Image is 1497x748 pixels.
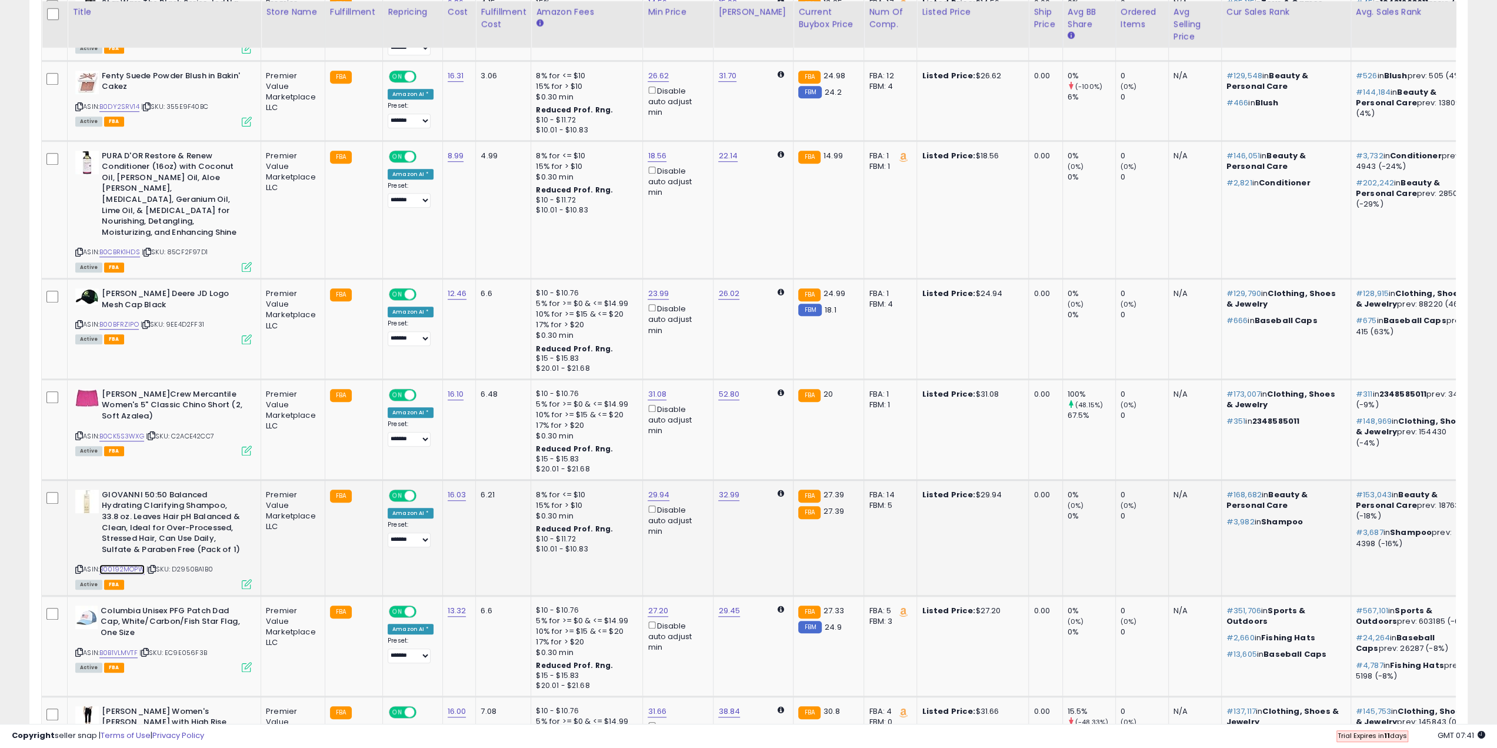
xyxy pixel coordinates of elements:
[648,150,666,162] a: 18.56
[1121,82,1137,91] small: (0%)
[648,164,704,198] div: Disable auto adjust min
[1259,177,1311,188] span: Conditioner
[922,71,1019,81] div: $26.62
[1068,172,1115,182] div: 0%
[1356,87,1391,98] span: #144,184
[823,506,844,517] span: 27.39
[1226,415,1246,427] span: #351
[798,288,820,301] small: FBA
[869,490,908,500] div: FBA: 14
[1226,71,1342,92] p: in
[1033,288,1053,299] div: 0.00
[1121,288,1168,299] div: 0
[1033,490,1053,500] div: 0.00
[536,354,634,364] div: $15 - $15.83
[1226,490,1342,511] p: in
[266,288,316,331] div: Premier Value Marketplace LLC
[1356,288,1389,299] span: #128,915
[266,389,316,432] div: Premier Value Marketplace LLC
[390,390,405,400] span: ON
[1173,71,1212,81] div: N/A
[823,288,845,299] span: 24.99
[1068,310,1115,320] div: 0%
[1068,389,1115,400] div: 100%
[648,489,669,501] a: 29.94
[1068,92,1115,102] div: 6%
[536,6,638,18] div: Amazon Fees
[536,18,543,29] small: Amazon Fees.
[1356,605,1433,627] span: Sports & Outdoors
[142,247,208,257] span: | SKU: 85CF2F97D1
[536,511,634,521] div: $0.30 min
[1356,150,1383,161] span: #3,732
[1121,490,1168,500] div: 0
[648,302,704,336] div: Disable auto adjust min
[1226,98,1342,108] p: in
[448,70,464,82] a: 16.31
[1226,516,1255,527] span: #3,982
[1068,31,1075,41] small: Avg BB Share.
[536,195,634,205] div: $10 - $11.72
[536,410,634,420] div: 10% for >= $15 & <= $20
[152,730,204,741] a: Privacy Policy
[718,6,788,18] div: [PERSON_NAME]
[102,71,245,95] b: Fenty Suede Powder Blush in Bakin' Cakez
[1226,288,1336,310] span: Clothing, Shoes & Jewelry
[1121,6,1163,31] div: Ordered Items
[922,489,975,500] b: Listed Price:
[266,490,316,533] div: Premier Value Marketplace LLC
[922,150,975,161] b: Listed Price:
[1356,416,1471,448] p: in prev: 154430 (-4%)
[869,151,908,161] div: FBA: 1
[536,81,634,92] div: 15% for > $10
[1068,288,1115,299] div: 0%
[330,151,352,164] small: FBA
[266,71,316,114] div: Premier Value Marketplace LLC
[75,262,102,272] span: All listings currently available for purchase on Amazon
[869,400,908,410] div: FBM: 1
[390,151,405,161] span: ON
[1226,389,1342,410] p: in
[922,151,1019,161] div: $18.56
[104,44,124,54] span: FBA
[1226,605,1306,627] span: Sports & Outdoors
[1068,151,1115,161] div: 0%
[1121,92,1168,102] div: 0
[102,288,245,313] b: [PERSON_NAME] Deere JD Logo Mesh Cap Black
[536,364,634,374] div: $20.01 - $21.68
[922,388,975,400] b: Listed Price:
[388,307,434,317] div: Amazon AI *
[536,298,634,309] div: 5% for >= $0 & <= $14.99
[536,344,613,354] b: Reduced Prof. Rng.
[536,544,634,554] div: $10.01 - $10.83
[1226,70,1262,81] span: #129,548
[390,71,405,81] span: ON
[1356,315,1471,337] p: in prev: 415 (63%)
[1226,388,1335,410] span: Clothing, Shoes & Jewelry
[798,6,859,31] div: Current Buybox Price
[266,151,316,194] div: Premier Value Marketplace LLC
[536,71,634,81] div: 8% for <= $10
[536,151,634,161] div: 8% for <= $10
[448,489,466,501] a: 16.03
[718,706,740,717] a: 38.84
[1226,97,1249,108] span: #466
[869,161,908,172] div: FBM: 1
[1226,416,1342,427] p: in
[648,288,669,300] a: 23.99
[718,388,739,400] a: 52.80
[75,446,102,456] span: All listings currently available for purchase on Amazon
[1033,151,1053,161] div: 0.00
[536,172,634,182] div: $0.30 min
[330,389,352,402] small: FBA
[823,70,845,81] span: 24.98
[1226,288,1261,299] span: #129,790
[1356,490,1471,522] p: in prev: 187630 (-18%)
[536,185,613,195] b: Reduced Prof. Rng.
[1068,511,1115,521] div: 0%
[1068,6,1111,31] div: Avg BB Share
[388,89,434,99] div: Amazon AI *
[75,389,99,407] img: 41d60vNVvnL._SL40_.jpg
[536,115,634,125] div: $10 - $11.72
[798,304,821,316] small: FBM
